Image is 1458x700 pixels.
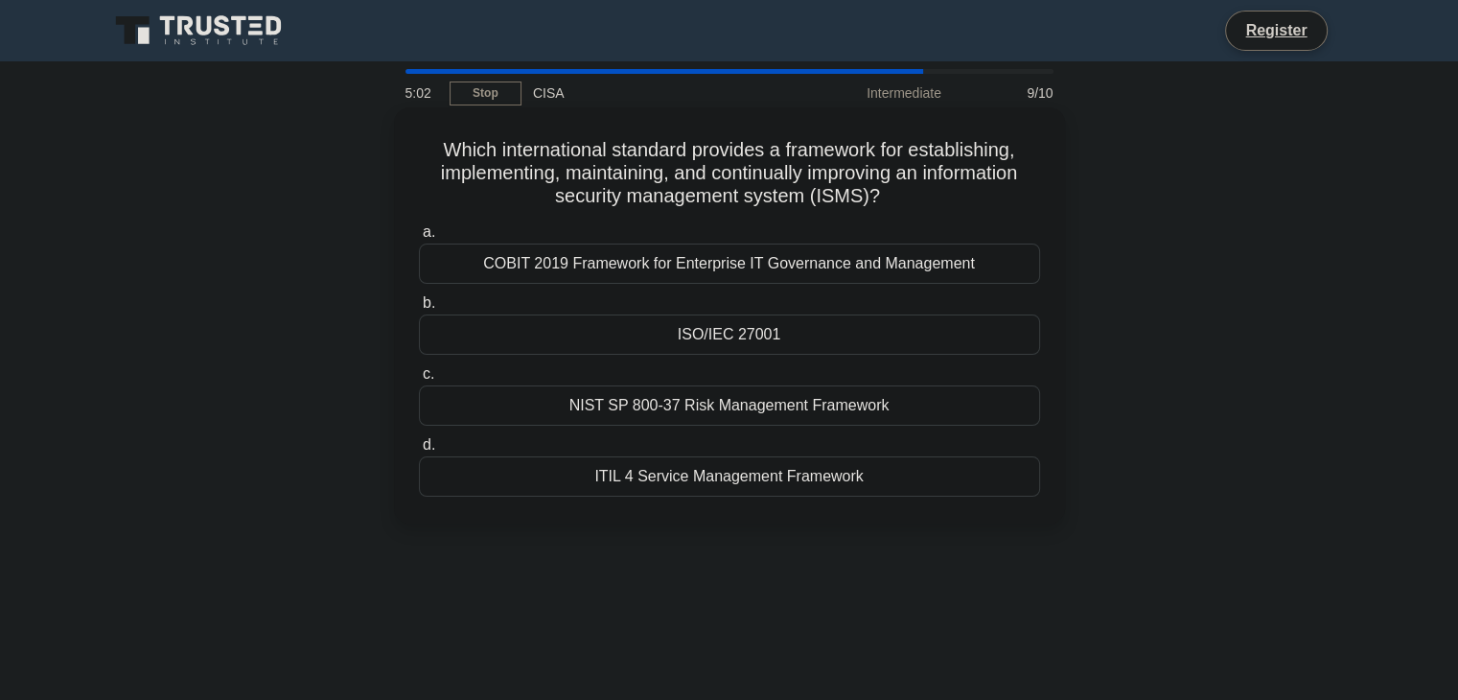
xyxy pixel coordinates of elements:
[423,365,434,382] span: c.
[419,385,1040,426] div: NIST SP 800-37 Risk Management Framework
[450,82,521,105] a: Stop
[953,74,1065,112] div: 9/10
[394,74,450,112] div: 5:02
[417,138,1042,209] h5: Which international standard provides a framework for establishing, implementing, maintaining, an...
[785,74,953,112] div: Intermediate
[521,74,785,112] div: CISA
[419,456,1040,497] div: ITIL 4 Service Management Framework
[423,294,435,311] span: b.
[419,315,1040,355] div: ISO/IEC 27001
[419,244,1040,284] div: COBIT 2019 Framework for Enterprise IT Governance and Management
[423,436,435,453] span: d.
[423,223,435,240] span: a.
[1234,18,1318,42] a: Register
